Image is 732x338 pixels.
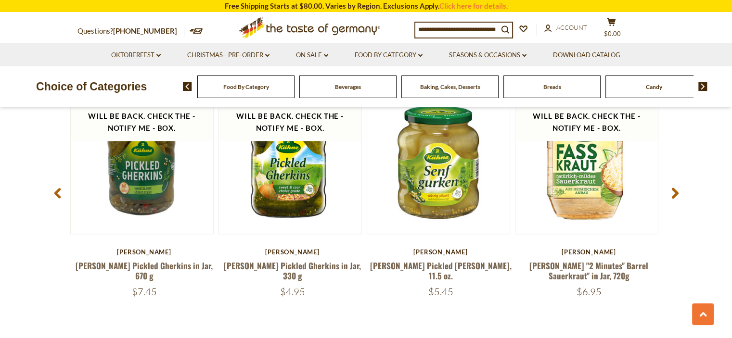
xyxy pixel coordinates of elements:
div: [PERSON_NAME] [515,248,663,256]
a: Click here for details. [439,1,508,10]
div: [PERSON_NAME] [70,248,218,256]
a: Breads [543,83,561,90]
a: [PERSON_NAME] "2 Minutes" Barrel Sauerkraut" in Jar, 720g [529,260,648,282]
span: Account [556,24,587,31]
a: [PHONE_NUMBER] [113,26,177,35]
a: Christmas - PRE-ORDER [187,50,270,61]
a: Baking, Cakes, Desserts [420,83,480,90]
img: next arrow [698,82,707,91]
a: [PERSON_NAME] Pickled Gherkins in Jar, 670 g [76,260,213,282]
img: Kuehne Pickled Mustard Gherkins, 11.5 oz. [367,91,510,234]
img: Kuehne Pickled Gherkins [71,91,213,234]
a: Food By Category [355,50,423,61]
a: [PERSON_NAME] Pickled Gherkins in Jar, 330 g [224,260,361,282]
a: On Sale [296,50,328,61]
a: Food By Category [223,83,269,90]
a: Seasons & Occasions [449,50,527,61]
img: Kuehne Sauerkraut Mildly Juicy [515,91,658,234]
span: $5.45 [428,286,453,298]
a: [PERSON_NAME] Pickled [PERSON_NAME], 11.5 oz. [370,260,512,282]
img: Kuehne Pickled Gherkins [219,91,361,234]
a: Beverages [335,83,361,90]
a: Candy [646,83,662,90]
img: previous arrow [183,82,192,91]
span: $4.95 [280,286,305,298]
a: Account [544,23,587,33]
button: $0.00 [597,17,626,41]
span: $6.95 [577,286,602,298]
p: Questions? [77,25,184,38]
a: Download Catalog [553,50,620,61]
span: $0.00 [604,30,621,38]
span: $7.45 [132,286,157,298]
div: [PERSON_NAME] [367,248,515,256]
a: Oktoberfest [111,50,161,61]
div: [PERSON_NAME] [218,248,367,256]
